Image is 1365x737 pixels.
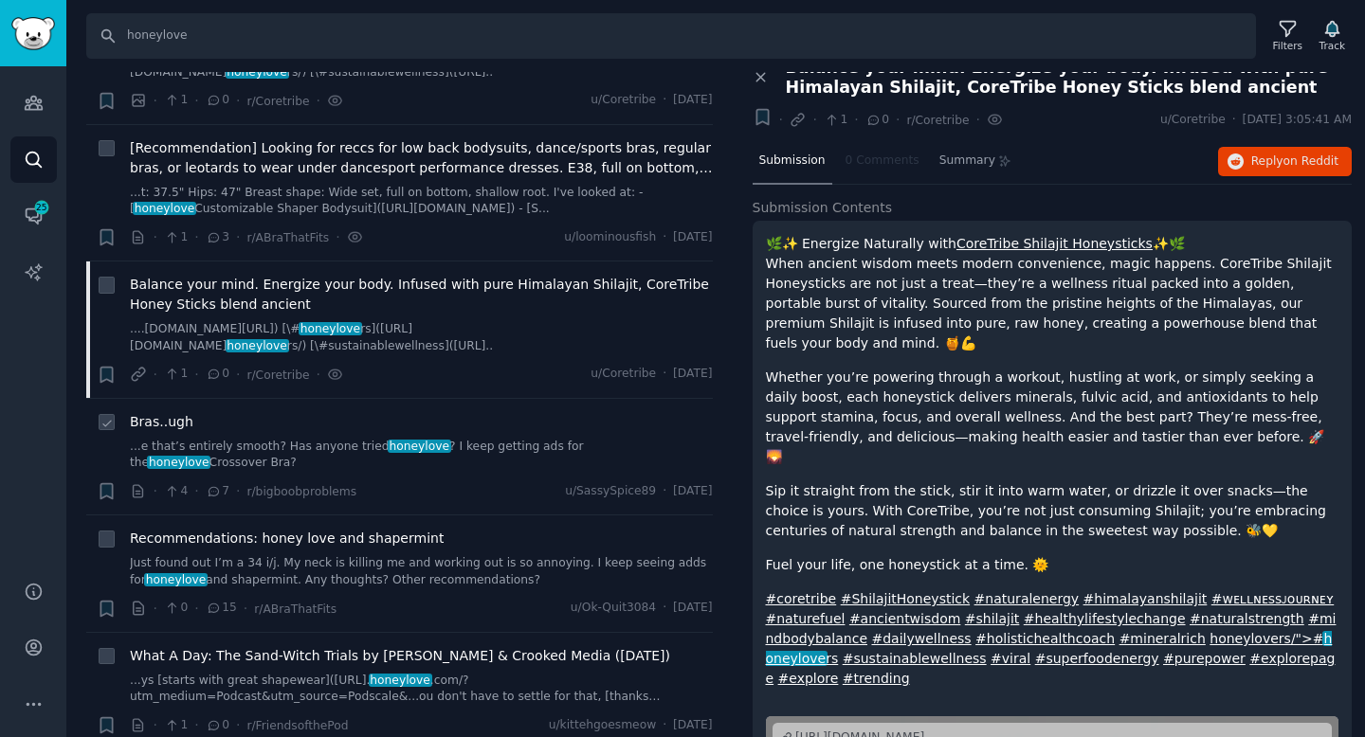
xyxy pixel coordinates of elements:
span: [DATE] [673,92,712,109]
span: · [317,365,320,385]
span: honeylove [369,674,432,687]
span: u/Coretribe [1160,112,1226,129]
span: · [854,110,858,130]
span: 0 [164,600,188,617]
p: Whether you’re powering through a workout, hustling at work, or simply seeking a daily boost, eac... [766,368,1339,467]
a: Replyon Reddit [1218,147,1352,177]
span: · [154,715,157,735]
span: 7 [206,483,229,500]
span: r/Coretribe [246,95,309,108]
span: · [194,365,198,385]
a: [Recommendation] Looking for reccs for low back bodysuits, dance/sports bras, regular bras, or le... [130,138,713,178]
a: #ShilajitHoneystick [841,591,970,606]
span: Submission Contents [753,198,893,218]
span: · [194,91,198,111]
span: · [663,717,666,734]
span: 0 [206,92,229,109]
span: 0 [206,717,229,734]
span: honeylove [299,322,362,335]
span: Recommendations: honey love and shapermint [130,529,444,548]
a: #ᴡᴇʟʟɴᴇssᴊᴏᴜʀɴᴇʏ [1211,591,1334,606]
span: · [236,365,240,385]
span: honeylove [133,202,196,215]
img: GummySearch logo [11,17,55,50]
span: · [154,481,157,501]
p: 🌿✨ Energize Naturally with ✨🌿 When ancient wisdom meets modern convenience, magic happens. CoreTr... [766,234,1339,353]
span: · [336,227,339,247]
span: u/loominousfish [564,229,656,246]
a: #naturalstrength [1190,611,1304,626]
span: 1 [164,366,188,383]
button: Track [1313,16,1352,56]
a: #naturalenergy [974,591,1080,606]
a: #superfoodenergy [1035,651,1159,666]
a: ...ys [starts with great shapewear]([URL].honeylove.com/?utm_medium=Podcast&utm_source=Podscale&.... [130,673,713,706]
span: Summary [939,153,995,170]
span: 1 [824,112,847,129]
span: r/ABraThatFits [254,602,337,616]
span: r/Coretribe [246,368,309,382]
a: ....[DOMAIN_NAME][URL]) [\#honeylovers]([URL][DOMAIN_NAME]honeylovers/) [\#sustainablewellness]([... [130,321,713,354]
span: honeylove [144,573,208,586]
span: honeylove [147,456,210,469]
span: u/Coretribe [591,92,656,109]
span: · [154,91,157,111]
span: honeylove [388,440,451,453]
span: · [244,599,247,619]
a: #dailywellness [871,631,971,646]
span: [DATE] [673,366,712,383]
span: · [236,91,240,111]
a: Bras..ugh [130,412,193,432]
a: What A Day: The Sand-Witch Trials by [PERSON_NAME] & Crooked Media ([DATE]) [130,646,670,666]
span: · [663,483,666,500]
span: 25 [33,201,50,214]
span: 15 [206,600,237,617]
span: · [154,227,157,247]
p: Sip it straight from the stick, stir it into warm water, or drizzle it over snacks—the choice is ... [766,481,1339,541]
span: 1 [164,717,188,734]
p: Fuel your life, one honeystick at a time. 🌞 [766,555,1339,575]
a: #shilajit [965,611,1020,626]
span: · [194,227,198,247]
span: Balance your mind. Energize your body. Infused with pure Himalayan Shilajit, CoreTribe Honey Stic... [786,58,1353,98]
span: Submission [759,153,826,170]
span: · [779,110,783,130]
span: [DATE] 3:05:41 AM [1243,112,1352,129]
span: r/Coretribe [906,114,969,127]
a: Balance your mind. Energize your body. Infused with pure Himalayan Shilajit, CoreTribe Honey Stic... [130,275,713,315]
span: [DATE] [673,717,712,734]
a: ...e that’s entirely smooth? Has anyone triedhoneylove? I keep getting ads for thehoneyloveCrosso... [130,439,713,472]
span: · [1232,112,1236,129]
span: r/bigboobproblems [246,485,356,498]
span: 4 [164,483,188,500]
a: #sustainablewellness [843,651,987,666]
span: honeylove [226,339,289,352]
span: u/Ok-Quit3084 [571,600,656,617]
span: · [194,715,198,735]
span: 0 [206,366,229,383]
span: 3 [206,229,229,246]
span: · [154,365,157,385]
a: #mineralrich [1119,631,1206,646]
span: r/ABraThatFits [246,231,329,244]
span: 1 [164,229,188,246]
span: · [236,715,240,735]
a: Just found out I’m a 34 i/j. My neck is killing me and working out is so annoying. I keep seeing ... [130,555,713,588]
a: #himalayanshilajit [1083,591,1208,606]
a: ...t: 37.5" Hips: 47" Breast shape: Wide set, full on bottom, shallow root. I've looked at: - [ho... [130,185,713,218]
div: Filters [1273,39,1302,52]
a: CoreTribe Shilajit Honeysticks [956,236,1153,251]
span: · [236,227,240,247]
span: 0 [865,112,889,129]
a: 25 [10,192,57,239]
span: u/kittehgoesmeow [549,717,656,734]
span: · [975,110,979,130]
span: · [236,481,240,501]
span: 1 [164,92,188,109]
a: #purepower [1163,651,1246,666]
span: r/FriendsofthePod [246,719,348,732]
span: · [663,229,666,246]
